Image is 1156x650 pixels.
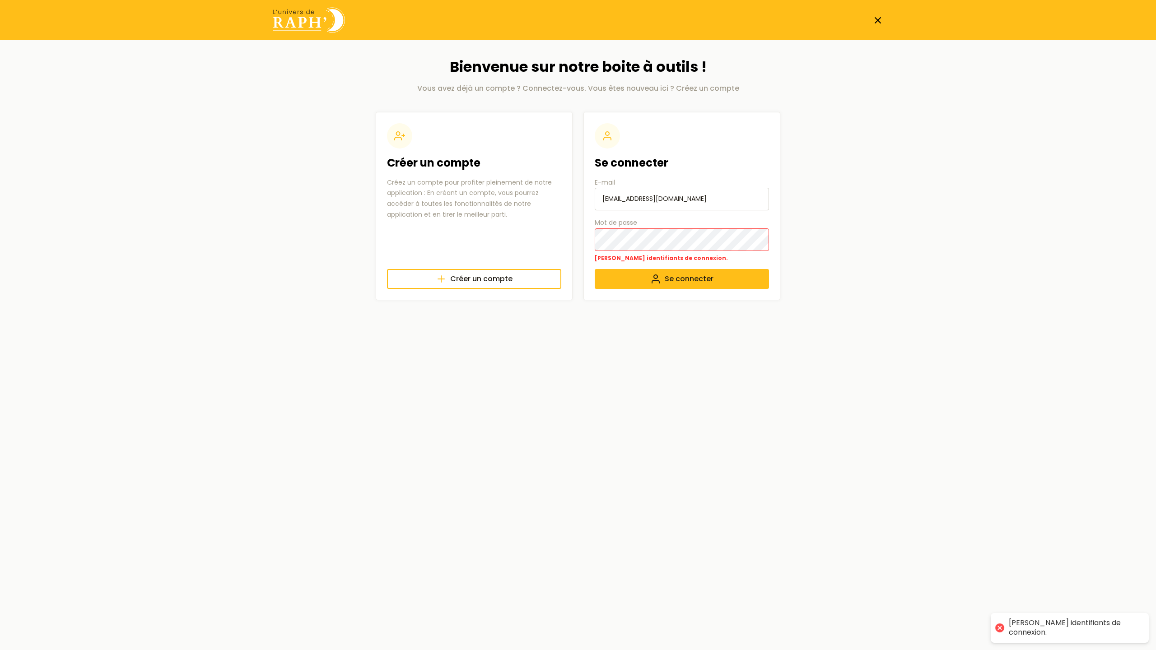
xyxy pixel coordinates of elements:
[387,156,561,170] h2: Créer un compte
[595,218,769,251] label: Mot de passe
[1009,618,1140,637] div: [PERSON_NAME] identifiants de connexion.
[376,58,780,75] h1: Bienvenue sur notre boite à outils !
[665,274,713,284] span: Se connecter
[595,228,769,251] input: Mot de passe
[595,255,769,262] p: [PERSON_NAME] identifiants de connexion.
[273,7,345,33] img: Univers de Raph logo
[387,177,561,220] p: Créez un compte pour profiter pleinement de notre application : En créant un compte, vous pourrez...
[376,83,780,94] p: Vous avez déjà un compte ? Connectez-vous. Vous êtes nouveau ici ? Créez un compte
[595,156,769,170] h2: Se connecter
[595,177,769,211] label: E-mail
[595,269,769,289] button: Se connecter
[872,15,883,26] a: Fermer la page
[595,188,769,210] input: E-mail
[387,269,561,289] a: Créer un compte
[450,274,513,284] span: Créer un compte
